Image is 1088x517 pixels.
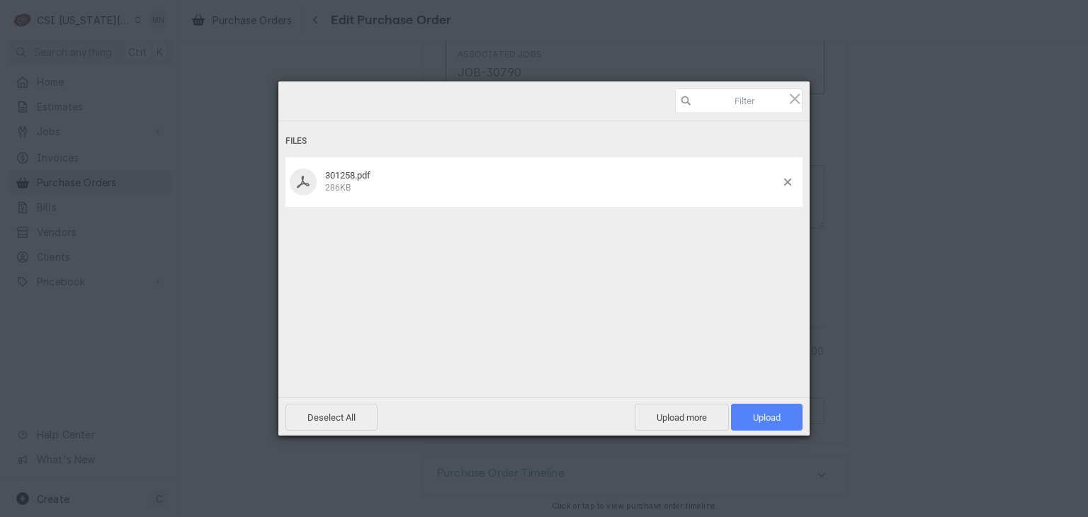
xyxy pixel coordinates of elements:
span: Deselect All [285,404,378,431]
span: Upload more [635,404,729,431]
div: Files [285,128,803,154]
span: Click here or hit ESC to close picker [787,91,803,106]
input: Filter [675,89,803,113]
span: 301258.pdf [325,170,370,181]
div: 301258.pdf [321,170,784,193]
span: 286KB [325,183,351,193]
span: Upload [753,412,781,423]
span: Upload [731,404,803,431]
